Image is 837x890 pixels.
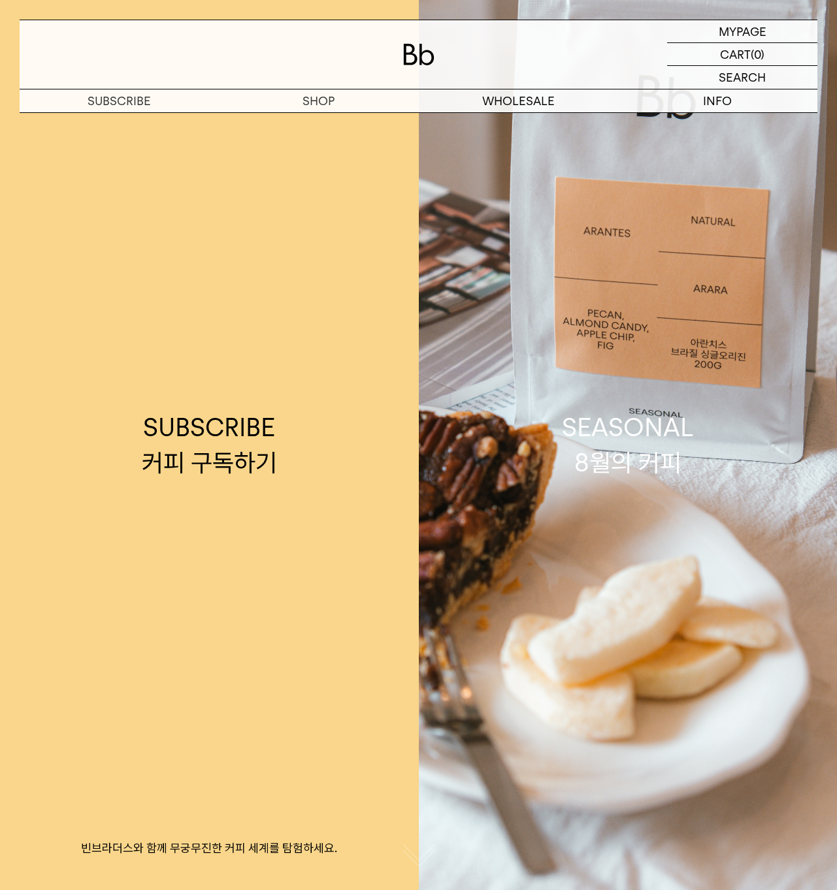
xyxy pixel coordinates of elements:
[720,43,751,65] p: CART
[719,20,766,42] p: MYPAGE
[719,66,766,89] p: SEARCH
[667,20,817,43] a: MYPAGE
[403,44,435,65] img: 로고
[618,89,817,112] p: INFO
[667,43,817,66] a: CART (0)
[419,89,618,112] p: WHOLESALE
[751,43,764,65] p: (0)
[562,410,694,479] div: SEASONAL 8월의 커피
[20,89,219,112] a: SUBSCRIBE
[142,410,277,479] div: SUBSCRIBE 커피 구독하기
[219,89,418,112] a: SHOP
